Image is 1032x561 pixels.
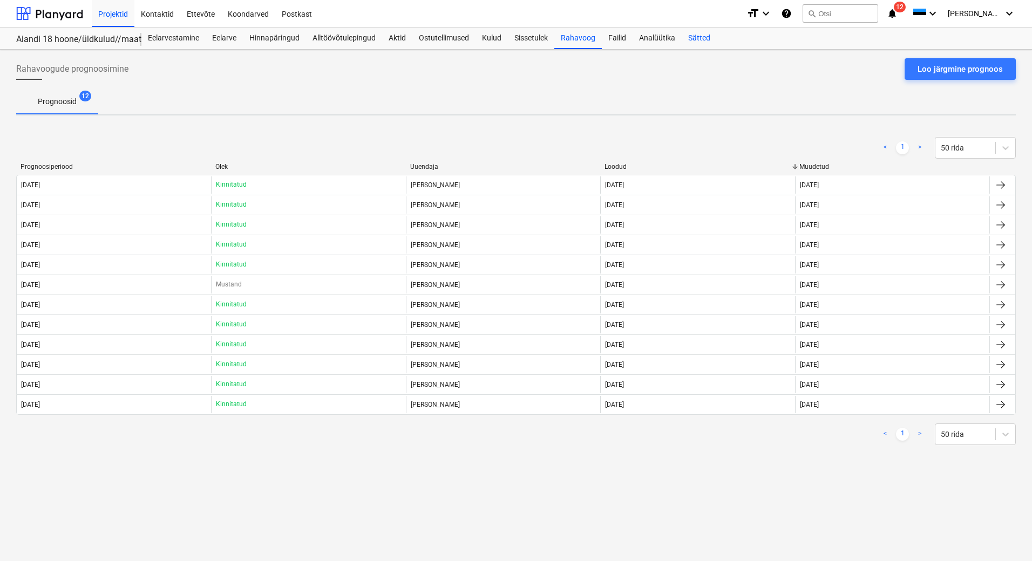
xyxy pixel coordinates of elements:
[21,241,40,249] div: [DATE]
[406,296,600,313] div: [PERSON_NAME]
[406,216,600,234] div: [PERSON_NAME]
[978,509,1032,561] iframe: Chat Widget
[21,321,40,329] div: [DATE]
[21,163,207,170] div: Prognoosiperiood
[605,361,624,368] div: [DATE]
[554,28,602,49] a: Rahavoog
[926,7,939,20] i: keyboard_arrow_down
[79,91,91,101] span: 12
[216,340,247,349] p: Kinnitatud
[896,428,909,441] a: Page 1 is your current page
[216,180,247,189] p: Kinnitatud
[476,28,508,49] div: Kulud
[799,163,986,170] div: Muudetud
[896,141,909,154] a: Page 1 is your current page
[800,301,819,309] div: [DATE]
[633,28,682,49] a: Analüütika
[879,428,892,441] a: Previous page
[21,401,40,408] div: [DATE]
[216,200,247,209] p: Kinnitatud
[243,28,306,49] a: Hinnapäringud
[913,141,926,154] a: Next page
[216,380,247,389] p: Kinnitatud
[605,221,624,229] div: [DATE]
[21,281,40,289] div: [DATE]
[406,356,600,373] div: [PERSON_NAME]
[800,401,819,408] div: [DATE]
[746,7,759,20] i: format_size
[216,300,247,309] p: Kinnitatud
[410,163,596,170] div: Uuendaja
[879,141,892,154] a: Previous page
[1003,7,1016,20] i: keyboard_arrow_down
[38,96,77,107] p: Prognoosid
[216,400,247,409] p: Kinnitatud
[206,28,243,49] a: Eelarve
[406,256,600,273] div: [PERSON_NAME]
[21,221,40,229] div: [DATE]
[216,280,242,289] p: Mustand
[605,201,624,209] div: [DATE]
[800,181,819,189] div: [DATE]
[16,34,128,45] div: Aiandi 18 hoone/üldkulud//maatööd (2101944//2101951)
[605,321,624,329] div: [DATE]
[605,301,624,309] div: [DATE]
[508,28,554,49] a: Sissetulek
[800,341,819,348] div: [DATE]
[406,376,600,393] div: [PERSON_NAME]
[215,163,402,170] div: Olek
[800,221,819,229] div: [DATE]
[605,381,624,388] div: [DATE]
[216,240,247,249] p: Kinnitatud
[216,360,247,369] p: Kinnitatud
[800,321,819,329] div: [DATE]
[406,316,600,333] div: [PERSON_NAME]
[803,4,878,23] button: Otsi
[21,381,40,388] div: [DATE]
[913,428,926,441] a: Next page
[800,201,819,209] div: [DATE]
[918,62,1003,76] div: Loo järgmine prognoos
[21,301,40,309] div: [DATE]
[406,176,600,194] div: [PERSON_NAME]
[406,196,600,214] div: [PERSON_NAME]
[602,28,633,49] a: Failid
[216,260,247,269] p: Kinnitatud
[406,336,600,353] div: [PERSON_NAME]
[800,381,819,388] div: [DATE]
[605,341,624,348] div: [DATE]
[682,28,717,49] a: Sätted
[905,58,1016,80] button: Loo järgmine prognoos
[605,401,624,408] div: [DATE]
[807,9,816,18] span: search
[406,276,600,293] div: [PERSON_NAME]
[141,28,206,49] a: Eelarvestamine
[21,181,40,189] div: [DATE]
[382,28,412,49] a: Aktid
[216,320,247,329] p: Kinnitatud
[412,28,476,49] a: Ostutellimused
[800,241,819,249] div: [DATE]
[759,7,772,20] i: keyboard_arrow_down
[21,361,40,368] div: [DATE]
[406,396,600,413] div: [PERSON_NAME]
[306,28,382,49] a: Alltöövõtulepingud
[406,236,600,254] div: [PERSON_NAME]
[781,7,792,20] i: Abikeskus
[800,361,819,368] div: [DATE]
[605,163,791,170] div: Loodud
[21,201,40,209] div: [DATE]
[21,261,40,269] div: [DATE]
[16,63,128,76] span: Rahavoogude prognoosimine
